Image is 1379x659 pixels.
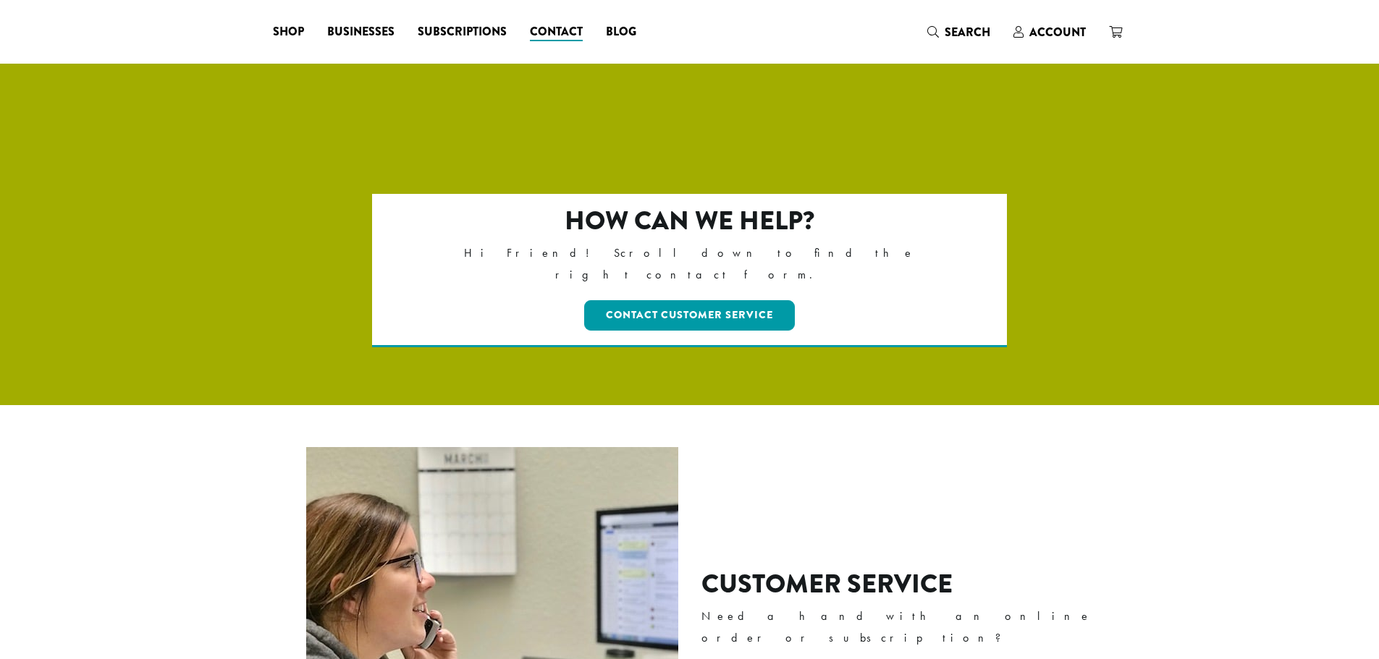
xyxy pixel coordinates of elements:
span: Shop [273,23,304,41]
a: Search [916,20,1002,44]
p: Need a hand with an online order or subscription? [701,605,1113,649]
a: Shop [261,20,316,43]
p: Hi Friend! Scroll down to find the right contact form. [434,242,945,286]
span: Search [945,24,990,41]
a: Contact Customer Service [584,300,795,331]
a: Businesses [316,20,406,43]
a: Contact [518,20,594,43]
span: Blog [606,23,636,41]
h2: Customer Service [701,569,1113,600]
span: Subscriptions [418,23,507,41]
a: Subscriptions [406,20,518,43]
span: Account [1029,24,1086,41]
a: Account [1002,20,1097,44]
h2: How can we help? [434,205,945,237]
span: Contact [530,23,583,41]
span: Businesses [327,23,395,41]
a: Blog [594,20,648,43]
